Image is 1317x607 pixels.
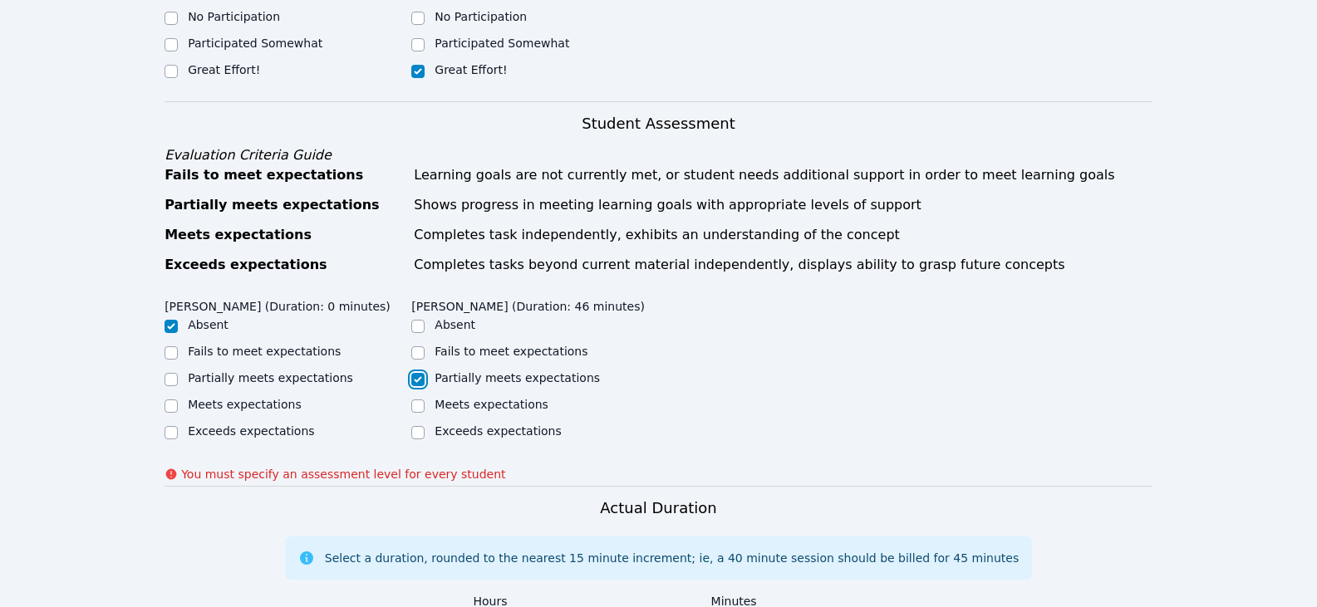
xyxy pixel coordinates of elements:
label: Absent [435,318,475,331]
div: Learning goals are not currently met, or student needs additional support in order to meet learni... [414,165,1152,185]
label: Meets expectations [435,398,548,411]
legend: [PERSON_NAME] (Duration: 0 minutes) [165,291,391,316]
label: Partially meets expectations [188,371,353,384]
label: Participated Somewhat [435,37,569,50]
div: Exceeds expectations [165,255,404,275]
label: Meets expectations [188,398,302,411]
p: You must specify an assessment level for every student [181,466,505,482]
label: Partially meets expectations [435,371,600,384]
div: Evaluation Criteria Guide [165,145,1152,165]
label: No Participation [188,10,280,23]
label: Fails to meet expectations [188,345,341,358]
div: Completes tasks beyond current material independently, displays ability to grasp future concepts [414,255,1152,275]
div: Completes task independently, exhibits an understanding of the concept [414,225,1152,245]
div: Shows progress in meeting learning goals with appropriate levels of support [414,195,1152,215]
h3: Student Assessment [165,112,1152,135]
legend: [PERSON_NAME] (Duration: 46 minutes) [411,291,645,316]
div: Fails to meet expectations [165,165,404,185]
div: Meets expectations [165,225,404,245]
label: Fails to meet expectations [435,345,587,358]
div: Partially meets expectations [165,195,404,215]
label: Absent [188,318,229,331]
label: No Participation [435,10,527,23]
label: Great Effort! [435,63,507,76]
label: Exceeds expectations [188,424,314,438]
label: Exceeds expectations [435,424,561,438]
h3: Actual Duration [600,497,716,520]
label: Participated Somewhat [188,37,322,50]
label: Great Effort! [188,63,260,76]
div: Select a duration, rounded to the nearest 15 minute increment; ie, a 40 minute session should be ... [325,550,1019,566]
